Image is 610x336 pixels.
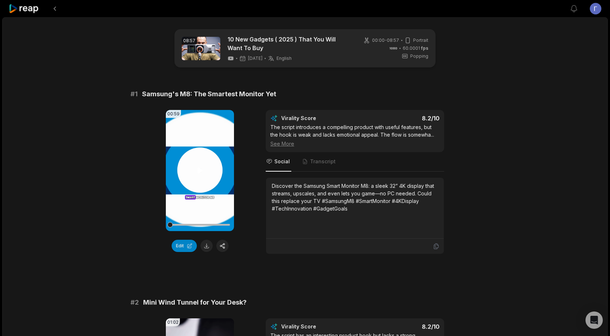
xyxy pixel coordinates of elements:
[270,140,439,147] div: See More
[131,297,139,308] span: # 2
[131,89,138,99] span: # 1
[142,89,276,99] span: Samsung's M8: The Smartest Monitor Yet
[281,323,359,330] div: Virality Score
[403,45,428,52] span: 60.0001
[272,182,438,212] div: Discover the Samsung Smart Monitor M8: a sleek 32” 4K display that streams, upscales, and even le...
[362,323,440,330] div: 8.2 /10
[413,37,428,44] span: Portrait
[410,53,428,59] span: Popping
[277,56,292,61] span: English
[372,37,399,44] span: 00:00 - 08:57
[270,123,439,147] div: The script introduces a compelling product with useful features, but the hook is weak and lacks e...
[227,35,352,52] a: 10 New Gadgets ( 2025 ) That You Will Want To Buy
[143,297,247,308] span: Mini Wind Tunnel for Your Desk?
[266,152,444,172] nav: Tabs
[172,240,197,252] button: Edit
[421,45,428,51] span: fps
[310,158,336,165] span: Transcript
[248,56,262,61] span: [DATE]
[362,115,440,122] div: 8.2 /10
[585,311,603,329] div: Open Intercom Messenger
[281,115,359,122] div: Virality Score
[274,158,290,165] span: Social
[166,110,234,231] video: Your browser does not support mp4 format.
